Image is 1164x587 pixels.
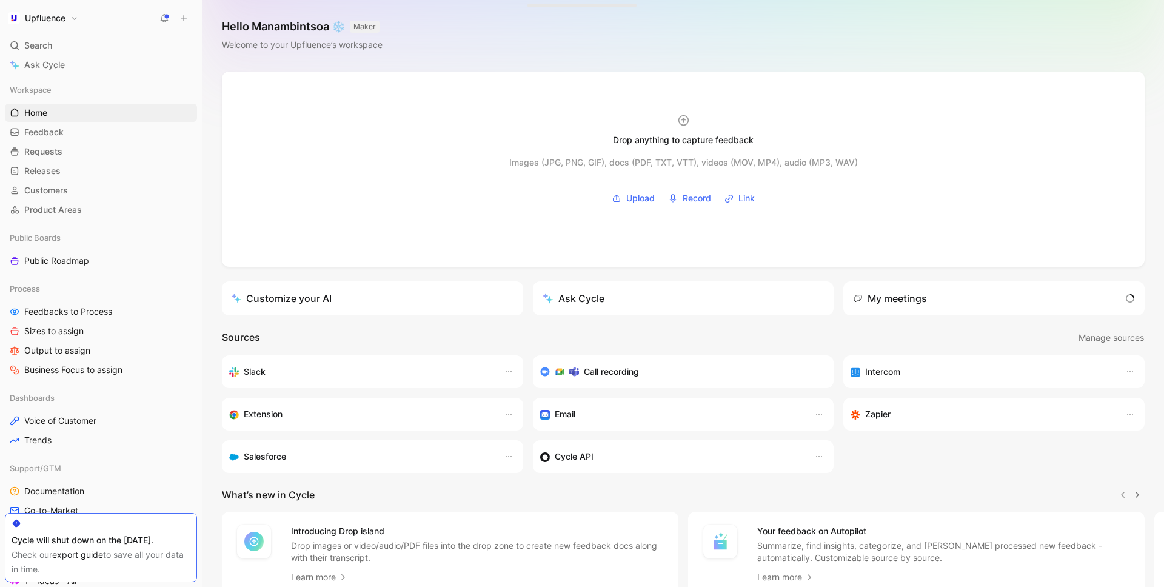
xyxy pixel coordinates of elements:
a: Requests [5,143,197,161]
span: Releases [24,165,61,177]
a: Sizes to assign [5,322,197,340]
span: Public Roadmap [24,255,89,267]
span: Home [24,107,47,119]
button: Link [720,189,759,207]
h3: Slack [244,364,266,379]
span: Link [738,191,755,206]
button: Record [664,189,715,207]
h4: Your feedback on Autopilot [757,524,1130,538]
span: Ask Cycle [24,58,65,72]
span: Support/GTM [10,462,61,474]
h3: Cycle API [555,449,594,464]
span: Sizes to assign [24,325,84,337]
div: Sync your customers, send feedback and get updates in Slack [229,364,492,379]
div: Public Boards [5,229,197,247]
button: Manage sources [1078,330,1145,346]
span: Feedback [24,126,64,138]
div: Ask Cycle [543,291,604,306]
button: MAKER [350,21,380,33]
h3: Extension [244,407,283,421]
a: Go-to-Market [5,501,197,520]
h1: Upfluence [25,13,65,24]
span: Trends [24,434,52,446]
a: Releases [5,162,197,180]
span: Public Boards [10,232,61,244]
span: Business Focus to assign [24,364,122,376]
a: Customize your AI [222,281,523,315]
div: Capture feedback from anywhere on the web [229,407,492,421]
h3: Email [555,407,575,421]
span: Go-to-Market [24,505,78,517]
h3: Intercom [865,364,900,379]
div: DashboardsVoice of CustomerTrends [5,389,197,449]
button: Upload [607,189,659,207]
div: Support/GTMDocumentationGo-to-MarketFeedback from support [5,459,197,539]
a: Public Roadmap [5,252,197,270]
span: Workspace [10,84,52,96]
h4: Introducing Drop island [291,524,664,538]
h2: What’s new in Cycle [222,488,315,502]
a: Product Areas [5,201,197,219]
button: UpfluenceUpfluence [5,10,81,27]
span: Manage sources [1079,330,1144,345]
div: Public BoardsPublic Roadmap [5,229,197,270]
span: Product Areas [24,204,82,216]
div: My meetings [853,291,927,306]
h1: Hello Manambintsoa ❄️ [222,19,383,34]
div: Customize your AI [232,291,332,306]
h2: Sources [222,330,260,346]
span: Upload [626,191,655,206]
div: Sync customers & send feedback from custom sources. Get inspired by our favorite use case [540,449,803,464]
div: Dashboards [5,389,197,407]
span: Search [24,38,52,53]
a: Home [5,104,197,122]
div: Support/GTM [5,459,197,477]
h3: Call recording [584,364,639,379]
a: Customers [5,181,197,200]
a: export guide [52,549,103,560]
div: Welcome to your Upfluence’s workspace [222,38,383,52]
a: Trends [5,431,197,449]
span: Feedbacks to Process [24,306,112,318]
a: Business Focus to assign [5,361,197,379]
div: Process [5,280,197,298]
a: Learn more [291,570,348,585]
span: Requests [24,146,62,158]
span: Record [683,191,711,206]
div: Cycle will shut down on the [DATE]. [12,533,190,548]
div: Search [5,36,197,55]
div: Sync your customers, send feedback and get updates in Intercom [851,364,1113,379]
span: Output to assign [24,344,90,357]
a: Voice of Customer [5,412,197,430]
a: Learn more [757,570,814,585]
div: ProcessFeedbacks to ProcessSizes to assignOutput to assignBusiness Focus to assign [5,280,197,379]
div: Workspace [5,81,197,99]
div: Forward emails to your feedback inbox [540,407,803,421]
span: Dashboards [10,392,55,404]
p: Summarize, find insights, categorize, and [PERSON_NAME] processed new feedback - automatically. C... [757,540,1130,564]
span: Documentation [24,485,84,497]
div: Images (JPG, PNG, GIF), docs (PDF, TXT, VTT), videos (MOV, MP4), audio (MP3, WAV) [509,155,858,170]
h3: Salesforce [244,449,286,464]
div: Capture feedback from thousands of sources with Zapier (survey results, recordings, sheets, etc). [851,407,1113,421]
a: Feedbacks to Process [5,303,197,321]
p: Drop images or video/audio/PDF files into the drop zone to create new feedback docs along with th... [291,540,664,564]
a: Output to assign [5,341,197,360]
div: Check our to save all your data in time. [12,548,190,577]
span: Customers [24,184,68,196]
h3: Zapier [865,407,891,421]
a: Feedback [5,123,197,141]
div: Record & transcribe meetings from Zoom, Meet & Teams. [540,364,817,379]
img: Upfluence [8,12,20,24]
a: Documentation [5,482,197,500]
a: Ask Cycle [5,56,197,74]
span: Voice of Customer [24,415,96,427]
div: Drop anything to capture feedback [613,133,754,147]
button: Ask Cycle [533,281,834,315]
span: Process [10,283,40,295]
